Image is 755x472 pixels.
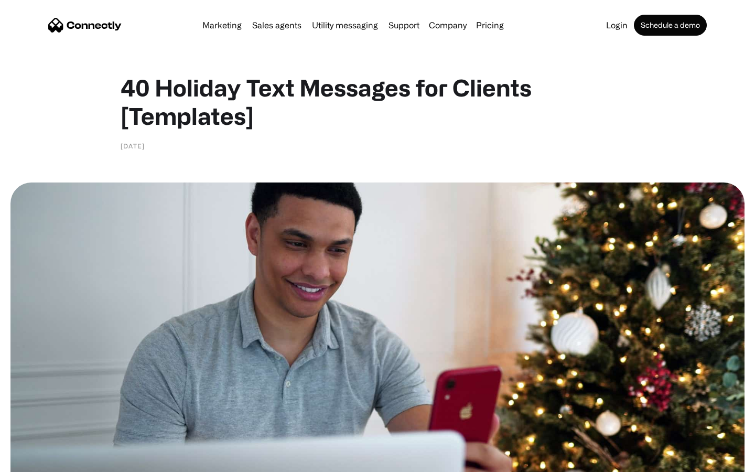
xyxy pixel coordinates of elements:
a: Marketing [198,21,246,29]
a: Schedule a demo [634,15,707,36]
ul: Language list [21,454,63,468]
h1: 40 Holiday Text Messages for Clients [Templates] [121,73,634,130]
a: Sales agents [248,21,306,29]
div: [DATE] [121,141,145,151]
a: Support [384,21,424,29]
a: Utility messaging [308,21,382,29]
a: Pricing [472,21,508,29]
aside: Language selected: English [10,454,63,468]
div: Company [429,18,467,33]
a: Login [602,21,632,29]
